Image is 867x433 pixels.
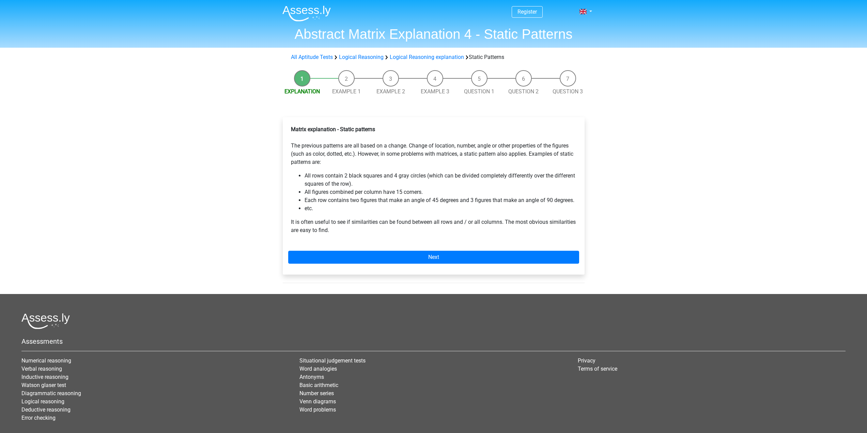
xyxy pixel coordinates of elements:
[376,88,405,95] a: Example 2
[299,406,336,413] a: Word problems
[21,382,66,388] a: Watson glaser test
[21,313,70,329] img: Assessly logo
[21,357,71,364] a: Numerical reasoning
[21,337,846,345] h5: Assessments
[291,218,576,234] p: It is often useful to see if similarities can be found between all rows and / or all columns. The...
[21,398,64,405] a: Logical reasoning
[288,251,579,264] a: Next
[305,204,576,213] li: etc.
[553,88,583,95] a: Question 3
[21,415,56,421] a: Error checking
[578,366,617,372] a: Terms of service
[282,5,331,21] img: Assessly
[464,88,494,95] a: Question 1
[339,54,384,60] a: Logical Reasoning
[332,88,361,95] a: Example 1
[288,53,579,61] div: Static Patterns
[21,374,68,380] a: Inductive reasoning
[291,54,333,60] a: All Aptitude Tests
[421,88,449,95] a: Example 3
[305,196,576,204] li: Each row contains two figures that make an angle of 45 degrees and 3 figures that make an angle o...
[299,382,338,388] a: Basic arithmetic
[291,126,375,133] b: Matrix explanation - Static patterns
[508,88,539,95] a: Question 2
[299,390,334,397] a: Number series
[299,398,336,405] a: Venn diagrams
[21,366,62,372] a: Verbal reasoning
[299,374,324,380] a: Antonyms
[291,125,576,166] p: The previous patterns are all based on a change. Change of location, number, angle or other prope...
[21,390,81,397] a: Diagrammatic reasoning
[299,357,366,364] a: Situational judgement tests
[390,54,464,60] a: Logical Reasoning explanation
[305,172,576,188] li: All rows contain 2 black squares and 4 gray circles (which can be divided completely differently ...
[284,88,320,95] a: Explanation
[305,188,576,196] li: All figures combined per column have 15 corners.
[517,9,537,15] a: Register
[578,357,595,364] a: Privacy
[277,26,590,42] h1: Abstract Matrix Explanation 4 - Static Patterns
[21,406,71,413] a: Deductive reasoning
[299,366,337,372] a: Word analogies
